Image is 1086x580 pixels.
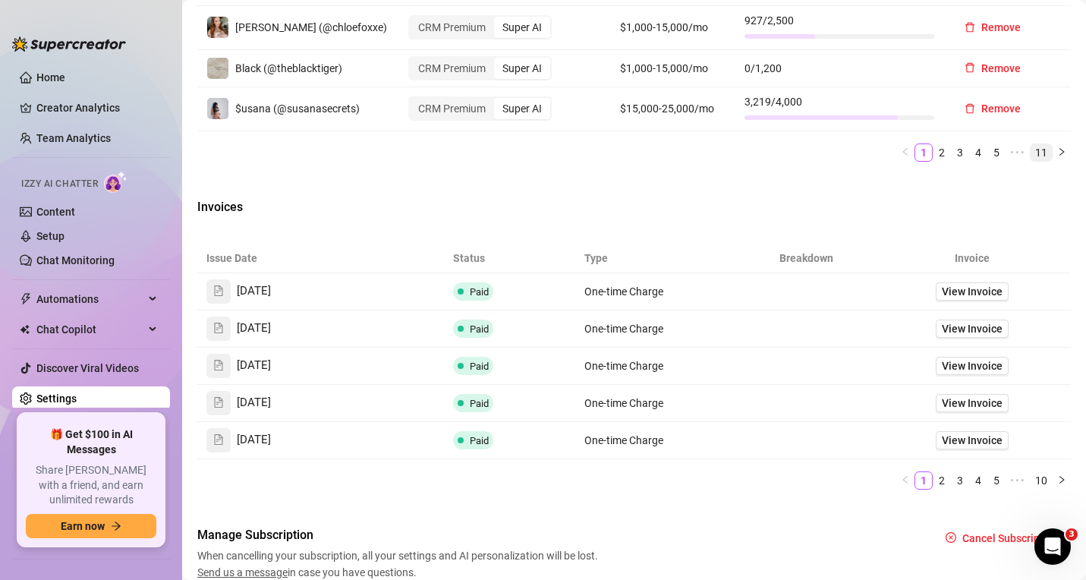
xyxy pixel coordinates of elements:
button: left [896,143,914,162]
span: delete [965,62,975,73]
button: Cancel Subscription [933,526,1071,550]
a: Content [36,206,75,218]
a: View Invoice [936,431,1009,449]
span: [DATE] [237,357,271,375]
span: 0 / 1,200 [744,60,934,77]
img: Chat Copilot [20,324,30,335]
img: logo-BBDzfeDw.svg [12,36,126,52]
li: 3 [951,143,969,162]
iframe: Intercom live chat [1034,528,1071,565]
span: thunderbolt [20,293,32,305]
span: [DATE] [237,431,271,449]
span: file-text [213,397,224,408]
span: Paid [470,286,489,298]
li: Next Page [1053,471,1071,490]
a: 1 [915,472,932,489]
span: 927 / 2,500 [744,12,934,29]
th: Type [575,244,740,273]
li: 2 [933,471,951,490]
span: delete [965,103,975,114]
img: Black (@theblacktiger) [207,58,228,79]
a: Setup [36,230,65,242]
a: Chat Monitoring [36,254,115,266]
span: Invoices [197,198,452,216]
span: 3 [1066,528,1078,541]
span: $usana (@susanasecrets) [235,102,360,115]
span: View Invoice [942,283,1003,300]
button: Remove [952,56,1033,80]
a: 3 [952,472,968,489]
img: AI Chatter [104,171,127,193]
img: $usana (@susanasecrets) [207,98,228,119]
span: One-time Charge [584,323,663,335]
a: 4 [970,472,987,489]
th: Breakdown [740,244,874,273]
div: Super AI [494,98,550,119]
button: Remove [952,96,1033,121]
span: Automations [36,287,144,311]
button: right [1053,471,1071,490]
a: Home [36,71,65,84]
li: 10 [1030,471,1053,490]
span: right [1057,147,1066,156]
a: 3 [952,144,968,161]
li: Next Page [1053,143,1071,162]
span: file-text [213,360,224,370]
li: Previous Page [896,143,914,162]
span: One-time Charge [584,360,663,372]
div: segmented control [408,96,552,121]
span: file-text [213,434,224,445]
span: View Invoice [942,320,1003,337]
span: Black (@theblacktiger) [235,62,342,74]
a: 4 [970,144,987,161]
span: Send us a message [197,566,288,578]
li: Next 5 Pages [1006,143,1030,162]
span: View Invoice [942,395,1003,411]
a: Discover Viral Videos [36,362,139,374]
span: Remove [981,62,1021,74]
span: left [901,475,910,484]
span: Remove [981,21,1021,33]
td: $1,000-15,000/mo [611,6,735,50]
div: Super AI [494,58,550,79]
span: [DATE] [237,394,271,412]
span: Remove [981,102,1021,115]
div: CRM Premium [410,17,494,38]
span: file-text [213,323,224,333]
th: Issue Date [197,244,444,273]
img: Chloe (@chloefoxxe) [207,17,228,38]
span: One-time Charge [584,434,663,446]
span: View Invoice [942,358,1003,374]
span: left [901,147,910,156]
a: Team Analytics [36,132,111,144]
span: [DATE] [237,282,271,301]
span: Paid [470,435,489,446]
li: 5 [987,471,1006,490]
button: left [896,471,914,490]
button: Remove [952,15,1033,39]
td: $15,000-25,000/mo [611,87,735,131]
span: Paid [470,323,489,335]
span: Manage Subscription [197,526,603,544]
div: segmented control [408,15,552,39]
li: Next 5 Pages [1006,471,1030,490]
div: segmented control [408,56,552,80]
span: Earn now [61,520,105,532]
div: CRM Premium [410,58,494,79]
button: right [1053,143,1071,162]
span: 3,219 / 4,000 [744,93,934,110]
li: Previous Page [896,471,914,490]
span: Cancel Subscription [962,532,1059,544]
span: ••• [1006,143,1030,162]
li: 3 [951,471,969,490]
a: 11 [1031,144,1052,161]
span: close-circle [946,532,956,543]
div: Super AI [494,17,550,38]
li: 11 [1030,143,1053,162]
th: Status [444,244,575,273]
a: Creator Analytics [36,96,158,120]
li: 1 [914,471,933,490]
span: ••• [1006,471,1030,490]
a: 2 [933,144,950,161]
span: Paid [470,361,489,372]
